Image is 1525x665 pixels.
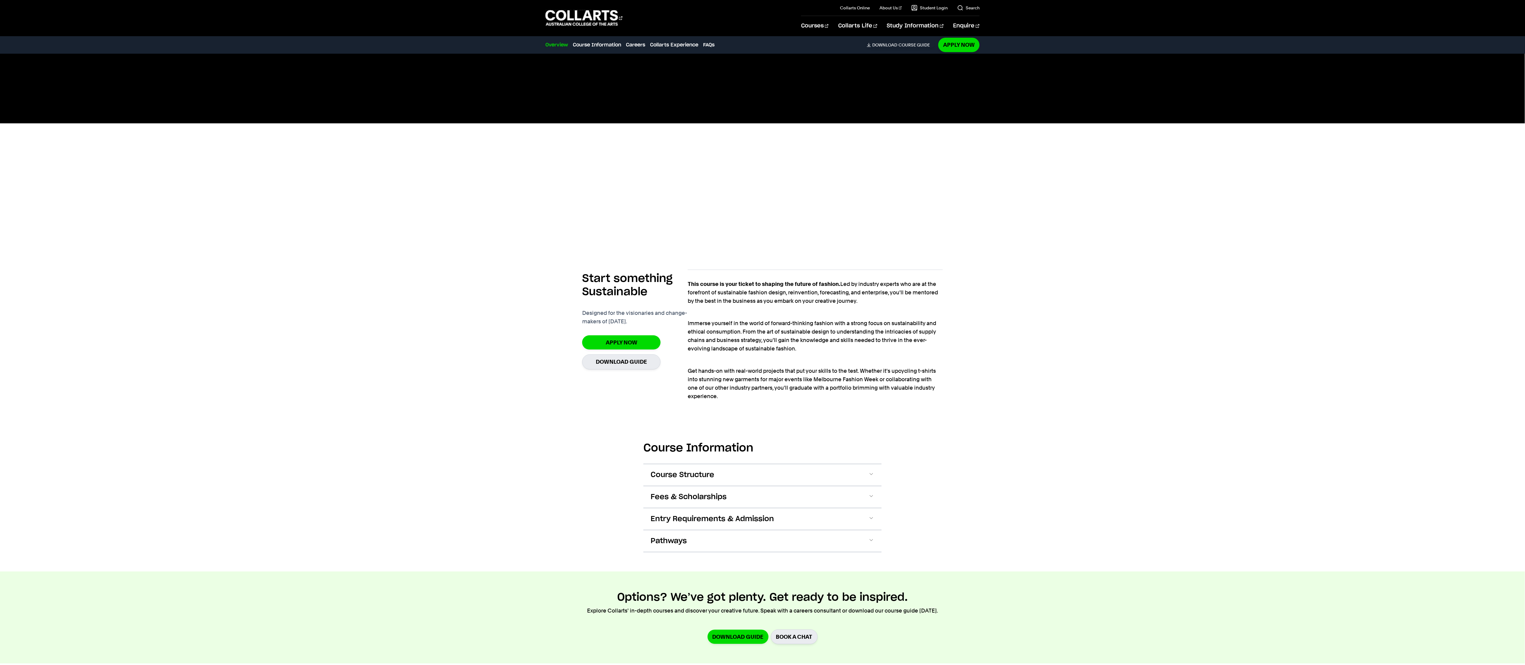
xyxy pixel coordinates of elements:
strong: This course is your ticket to shaping the future of fashion. [688,281,840,287]
a: Student Login [911,5,948,11]
a: Collarts Online [840,5,870,11]
a: Overview [545,41,568,49]
p: Immerse yourself in the world of forward-thinking fashion with a strong focus on sustainability a... [688,311,942,353]
a: Study Information [887,16,944,36]
span: Entry Requirements & Admission [651,514,774,524]
span: Fees & Scholarships [651,492,727,502]
a: Enquire [953,16,980,36]
a: Collarts Experience [650,41,698,49]
a: Download Guide [582,354,661,369]
a: Courses [801,16,829,36]
a: Collarts Life [838,16,877,36]
p: Get hands-on with real-world projects that put your skills to the test. Whether it's upcycling t-... [688,358,942,401]
p: Led by industry experts who are at the forefront of sustainable fashion design, reinvention, fore... [688,280,942,305]
a: FAQs [703,41,715,49]
h2: Start something Sustainable [582,272,688,299]
p: Designed for the visionaries and change-makers of [DATE]. [582,309,688,326]
a: Search [957,5,980,11]
h2: Options? We’ve got plenty. Get ready to be inspired. [617,591,908,604]
span: Download [872,42,897,48]
a: BOOK A CHAT [771,629,818,644]
a: Careers [626,41,645,49]
a: About Us [879,5,902,11]
a: Apply Now [938,38,980,52]
div: Go to homepage [545,9,623,27]
iframe: Promotional video [545,1,980,245]
a: DownloadCourse Guide [867,42,935,48]
button: Entry Requirements & Admission [643,508,882,530]
button: Pathways [643,530,882,552]
span: Pathways [651,536,687,546]
span: Course Structure [651,470,714,480]
p: Explore Collarts' in-depth courses and discover your creative future. Speak with a careers consul... [587,606,938,615]
a: Download Guide [708,630,769,644]
button: Course Structure [643,464,882,486]
a: Course Information [573,41,621,49]
h2: Course Information [643,442,882,455]
a: Apply Now [582,335,661,350]
button: Fees & Scholarships [643,486,882,508]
